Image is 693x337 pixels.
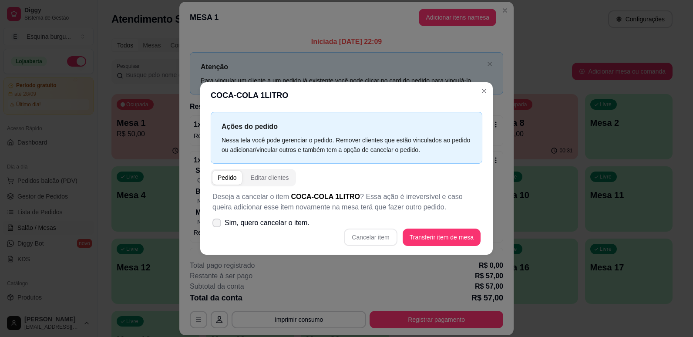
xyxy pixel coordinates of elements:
[291,193,360,200] span: COCA-COLA 1LITRO
[477,84,491,98] button: Close
[225,218,309,228] span: Sim, quero cancelar o item.
[212,192,481,212] p: Deseja a cancelar o item ? Essa ação é irreversível e caso queira adicionar esse item novamente n...
[222,135,471,155] div: Nessa tela você pode gerenciar o pedido. Remover clientes que estão vinculados ao pedido ou adici...
[251,173,289,182] div: Editar clientes
[222,121,471,132] p: Ações do pedido
[200,82,493,108] header: COCA-COLA 1LITRO
[403,229,481,246] button: Transferir item de mesa
[218,173,237,182] div: Pedido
